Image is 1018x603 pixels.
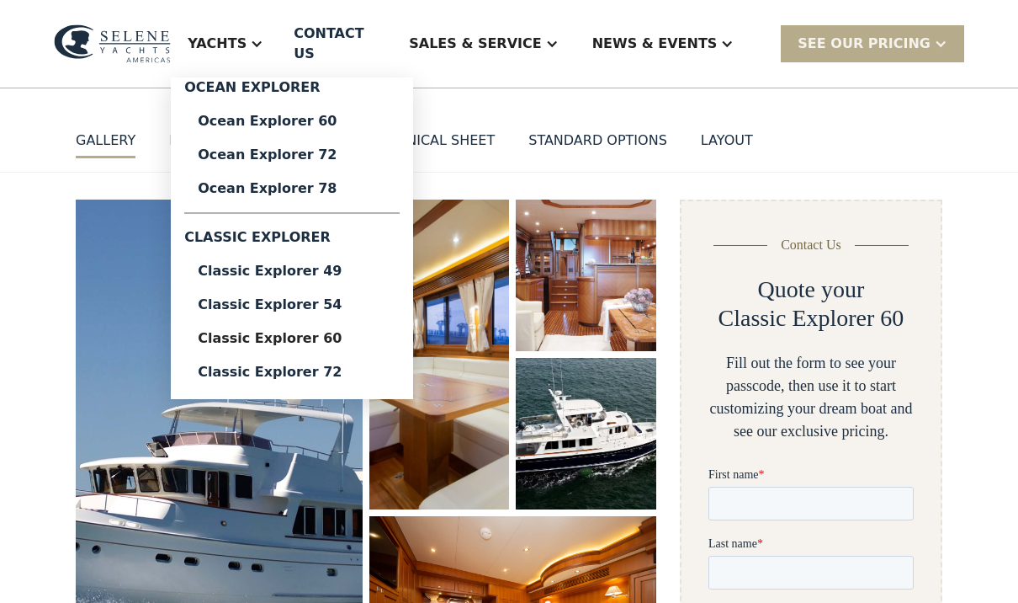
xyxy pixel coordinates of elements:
img: logo [54,24,171,62]
div: SEE Our Pricing [798,34,931,54]
div: Classic Explorer 72 [198,366,386,379]
div: Contact Us [781,235,841,255]
a: Classic Explorer 60 [184,322,400,355]
div: Yachts [171,10,280,77]
a: Ocean Explorer 60 [184,104,400,138]
a: Classic Explorer 54 [184,288,400,322]
div: Classic Explorer 54 [198,298,386,312]
h2: Quote your [758,275,865,304]
div: Ocean Explorer 78 [198,182,386,195]
nav: Yachts [171,77,413,399]
div: Sales & Service [409,34,541,54]
a: open lightbox [369,200,509,510]
div: DESCRIPTION [169,131,260,151]
div: Ocean Explorer 60 [198,115,386,128]
a: Classic Explorer 72 [184,355,400,389]
div: News & EVENTS [592,34,718,54]
a: Ocean Explorer 78 [184,172,400,205]
div: Classic Explorer [184,221,400,254]
a: open lightbox [516,358,655,510]
div: Ocean Explorer 72 [198,148,386,162]
a: GALLERY [76,131,135,158]
div: standard options [528,131,667,151]
div: layout [701,131,753,151]
div: Yachts [188,34,247,54]
h2: Classic Explorer 60 [718,304,904,333]
div: Ocean Explorer [184,77,400,104]
div: Classic Explorer 49 [198,264,386,278]
div: Classic Explorer 60 [198,332,386,345]
a: Technical sheet [370,131,495,158]
div: Contact US [294,24,379,64]
div: News & EVENTS [575,10,751,77]
div: Technical sheet [370,131,495,151]
a: layout [701,131,753,158]
div: Fill out the form to see your passcode, then use it to start customizing your dream boat and see ... [708,352,914,443]
div: GALLERY [76,131,135,151]
a: Classic Explorer 49 [184,254,400,288]
a: DESCRIPTION [169,131,260,158]
a: Ocean Explorer 72 [184,138,400,172]
a: standard options [528,131,667,158]
a: open lightbox [516,200,655,351]
div: Sales & Service [392,10,575,77]
div: SEE Our Pricing [781,25,964,61]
